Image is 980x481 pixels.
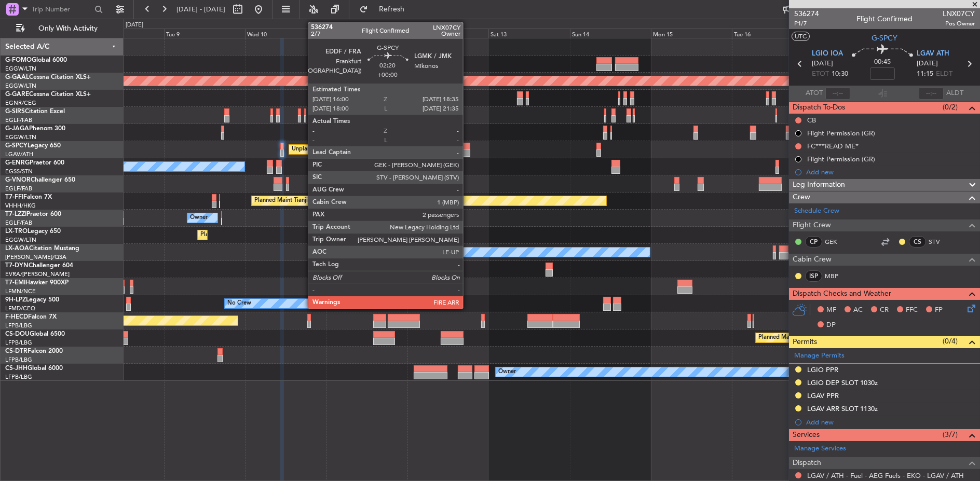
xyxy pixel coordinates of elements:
span: Refresh [370,6,414,13]
span: T7-LZZI [5,211,26,217]
span: G-SIRS [5,108,25,115]
a: Manage Services [794,444,846,454]
span: Dispatch Checks and Weather [793,288,891,300]
span: FP [935,305,943,315]
span: T7-DYN [5,263,29,269]
div: Sat 13 [488,29,569,38]
span: CR [880,305,889,315]
a: Schedule Crew [794,206,839,216]
button: UTC [792,32,810,41]
a: EGGW/LTN [5,236,36,244]
button: Refresh [355,1,417,18]
span: G-GARE [5,91,29,98]
input: Trip Number [32,2,91,17]
div: Owner [190,210,208,226]
a: MBP [825,271,848,281]
button: Only With Activity [11,20,113,37]
span: P1/7 [794,19,819,28]
div: Tue 9 [164,29,245,38]
div: No Crew [227,296,251,311]
span: DP [826,320,836,331]
span: FFC [906,305,918,315]
span: G-SPCY [5,143,28,149]
span: [DATE] [812,59,833,69]
span: (0/4) [943,336,958,347]
a: EGGW/LTN [5,82,36,90]
span: CS-DTR [5,348,28,354]
a: EGLF/FAB [5,116,32,124]
a: LFPB/LBG [5,322,32,329]
div: CP [805,236,822,248]
div: Tue 16 [732,29,813,38]
span: G-FOMO [5,57,32,63]
div: Planned Maint Dusseldorf [200,227,268,243]
span: LGAV ATH [917,49,949,59]
div: CS [909,236,926,248]
a: LX-AOACitation Mustang [5,245,79,252]
span: T7-EMI [5,280,25,286]
span: 9H-LPZ [5,297,26,303]
span: Dispatch To-Dos [793,102,845,114]
a: G-GAALCessna Citation XLS+ [5,74,91,80]
span: Pos Owner [943,19,975,28]
span: ALDT [946,88,963,99]
div: Owner [498,364,516,380]
span: LGIO IOA [812,49,843,59]
span: LX-TRO [5,228,28,235]
span: LX-AOA [5,245,29,252]
span: LNX07CY [943,8,975,19]
a: LGAV/ATH [5,150,33,158]
a: EGSS/STN [5,168,33,175]
div: CB [807,116,816,125]
span: G-ENRG [5,160,30,166]
span: 536274 [794,8,819,19]
span: MF [826,305,836,315]
a: EGLF/FAB [5,219,32,227]
a: EGLF/FAB [5,185,32,193]
div: LGIO PPR [807,365,838,374]
span: 10:30 [832,69,848,79]
span: Cabin Crew [793,254,832,266]
div: Add new [806,418,975,427]
a: G-FOMOGlobal 6000 [5,57,67,63]
a: 9H-LPZLegacy 500 [5,297,59,303]
a: LFMN/NCE [5,287,36,295]
a: STV [929,237,952,246]
span: F-HECD [5,314,28,320]
div: Planned Maint [GEOGRAPHIC_DATA] ([GEOGRAPHIC_DATA]) [758,330,922,346]
div: Sun 14 [570,29,651,38]
span: ETOT [812,69,829,79]
a: G-VNORChallenger 650 [5,177,75,183]
span: G-GAAL [5,74,29,80]
a: G-SIRSCitation Excel [5,108,65,115]
span: Leg Information [793,179,845,191]
div: Flight Permission (GR) [807,129,875,138]
div: Unplanned Maint [GEOGRAPHIC_DATA] ([PERSON_NAME] Intl) [292,142,460,157]
div: Thu 11 [326,29,407,38]
div: Flight Permission (GR) [807,155,875,163]
div: Mon 15 [651,29,732,38]
span: AC [853,305,863,315]
a: VHHH/HKG [5,202,36,210]
div: Add new [806,168,975,176]
span: T7-FFI [5,194,23,200]
span: G-JAGA [5,126,29,132]
div: Planned Maint Tianjin ([GEOGRAPHIC_DATA]) [254,193,375,209]
a: Manage Permits [794,351,845,361]
span: G-VNOR [5,177,31,183]
a: LFMD/CEQ [5,305,35,312]
a: EGNR/CEG [5,99,36,107]
a: LX-TROLegacy 650 [5,228,61,235]
span: Dispatch [793,457,821,469]
a: LFPB/LBG [5,373,32,381]
span: Crew [793,191,810,203]
span: CS-JHH [5,365,28,372]
a: G-JAGAPhenom 300 [5,126,65,132]
a: T7-EMIHawker 900XP [5,280,69,286]
a: EGGW/LTN [5,133,36,141]
a: G-ENRGPraetor 600 [5,160,64,166]
span: CS-DOU [5,331,30,337]
a: G-GARECessna Citation XLS+ [5,91,91,98]
span: Only With Activity [27,25,110,32]
span: 00:45 [874,57,891,67]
